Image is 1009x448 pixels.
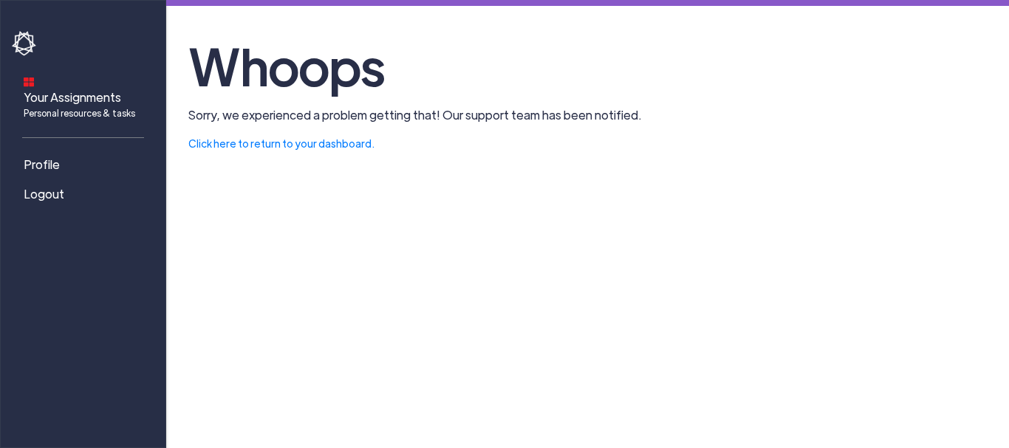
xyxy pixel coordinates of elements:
span: Personal resources & tasks [24,106,135,120]
a: Click here to return to your dashboard. [188,137,374,150]
h1: Whoops [188,30,987,100]
p: Sorry, we experienced a problem getting that! Our support team has been notified. [188,106,987,124]
img: dashboard-icon.svg [24,77,34,87]
a: Logout [12,179,160,209]
a: Profile [12,150,160,179]
a: Your AssignmentsPersonal resources & tasks [12,67,160,125]
span: Logout [24,185,64,203]
span: Your Assignments [24,89,135,120]
span: Profile [24,156,60,173]
iframe: Chat Widget [678,24,1009,448]
img: havoc-shield-logo-white.png [12,31,38,56]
